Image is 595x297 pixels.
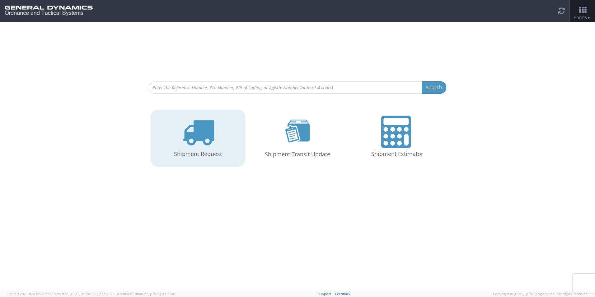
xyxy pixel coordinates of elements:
[5,6,93,16] img: gd-ots-0c3321f2eb4c994f95cb.png
[257,151,338,158] h4: Shipment Transit Update
[318,291,331,296] a: Support
[149,81,422,94] input: Enter the Reference Number, Pro Number, Bill of Lading, or Agistix Number (at least 4 chars)
[96,291,175,296] span: Client: 2025.14.0-db4321d
[251,109,344,167] a: Shipment Transit Update
[350,110,444,167] a: Shipment Estimator
[574,14,591,20] span: Forms
[493,291,588,296] span: Copyright © [DATE]-[DATE] Agistix Inc., All Rights Reserved
[7,291,95,296] span: Server: 2025.16.0-82789e55714
[57,291,95,296] span: master, [DATE] 10:56:16
[587,15,591,20] span: ▼
[151,110,245,167] a: Shipment Request
[157,151,238,157] h4: Shipment Request
[137,291,175,296] span: master, [DATE] 09:59:06
[357,151,438,157] h4: Shipment Estimator
[422,81,446,94] button: Search
[335,291,350,296] a: Feedback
